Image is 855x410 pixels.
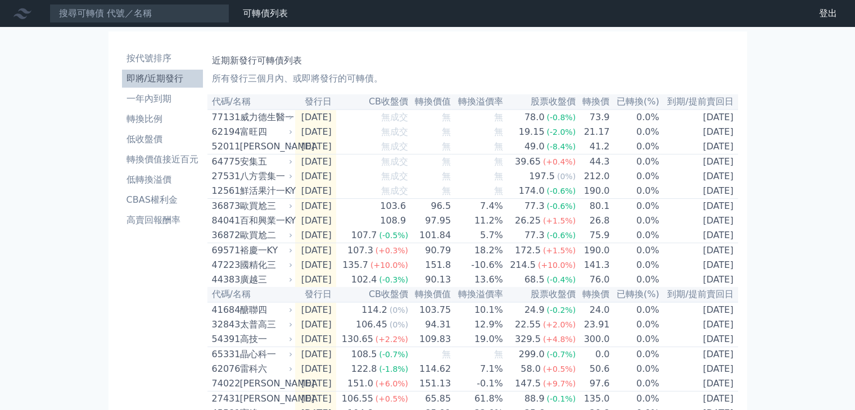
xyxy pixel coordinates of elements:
td: 135.0 [576,391,610,407]
div: 172.5 [513,244,543,257]
td: [DATE] [660,317,738,332]
li: 即將/近期發行 [122,72,203,85]
span: (+6.0%) [376,379,408,388]
span: 無成交 [381,112,408,122]
span: (+0.3%) [376,246,408,255]
div: 32843 [212,318,237,331]
a: 低轉換溢價 [122,171,203,189]
td: 0.0% [610,228,659,243]
span: (-0.6%) [546,202,576,211]
a: 登出 [810,4,846,22]
span: 無 [494,349,503,359]
th: 到期/提前賣回日 [660,287,738,302]
div: 62194 [212,125,237,139]
td: [DATE] [295,213,336,228]
a: 即將/近期發行 [122,70,203,88]
span: 無 [442,185,451,196]
th: 已轉換(%) [610,94,659,110]
td: [DATE] [295,228,336,243]
th: 轉換價值 [409,287,451,302]
td: 13.6% [451,272,504,287]
td: 0.0% [610,213,659,228]
td: [DATE] [660,391,738,407]
th: CB收盤價 [336,94,409,110]
td: [DATE] [660,213,738,228]
td: [DATE] [660,184,738,199]
div: 47223 [212,258,237,272]
p: 所有發行三個月內、或即將發行的可轉債。 [212,72,734,85]
th: 轉換價值 [409,94,451,110]
td: 0.0% [610,258,659,272]
span: (+0.4%) [543,157,576,166]
div: 安集五 [240,155,291,168]
td: 212.0 [576,169,610,184]
td: 21.17 [576,125,610,139]
td: 61.8% [451,391,504,407]
li: 一年內到期 [122,92,203,106]
td: 23.91 [576,317,610,332]
a: CBAS權利金 [122,191,203,209]
td: [DATE] [660,332,738,347]
div: 58.0 [518,362,543,376]
td: [DATE] [295,110,336,125]
td: 109.83 [409,332,451,347]
th: 發行日 [295,94,336,110]
td: [DATE] [295,199,336,214]
a: 按代號排序 [122,49,203,67]
td: [DATE] [295,272,336,287]
li: 按代號排序 [122,52,203,65]
td: 0.0% [610,391,659,407]
a: 一年內到期 [122,90,203,108]
li: 轉換價值接近百元 [122,153,203,166]
div: 歐買尬三 [240,199,291,213]
div: 78.0 [522,111,547,124]
td: 10.1% [451,302,504,317]
div: 68.5 [522,273,547,286]
td: 7.1% [451,362,504,376]
div: 高技一 [240,332,291,346]
td: 7.4% [451,199,504,214]
div: 鮮活果汁一KY [240,184,291,198]
td: 26.8 [576,213,610,228]
td: 0.0% [610,332,659,347]
div: 62076 [212,362,237,376]
td: [DATE] [295,376,336,391]
span: (-8.4%) [546,142,576,151]
span: (+9.7%) [543,379,576,388]
td: [DATE] [660,258,738,272]
td: [DATE] [295,154,336,170]
span: 無 [494,185,503,196]
div: 威力德生醫一 [240,111,291,124]
th: 轉換溢價率 [451,94,504,110]
th: 發行日 [295,287,336,302]
td: 151.8 [409,258,451,272]
td: [DATE] [660,154,738,170]
div: 329.5 [513,332,543,346]
div: 廣越三 [240,273,291,286]
th: 轉換價 [576,94,610,110]
div: 22.55 [513,318,543,331]
div: 77.3 [522,229,547,242]
td: 5.7% [451,228,504,243]
div: 雷科六 [240,362,291,376]
th: 代碼/名稱 [207,94,295,110]
div: 84041 [212,214,237,227]
td: 190.0 [576,243,610,258]
div: [PERSON_NAME] [240,140,291,153]
div: 24.9 [522,303,547,317]
div: 12561 [212,184,237,198]
span: (+0.5%) [376,394,408,403]
td: 41.2 [576,139,610,154]
td: 44.3 [576,154,610,170]
td: 141.3 [576,258,610,272]
td: -0.1% [451,376,504,391]
span: 無 [442,126,451,137]
td: 96.5 [409,199,451,214]
span: (0%) [557,172,576,181]
td: 151.13 [409,376,451,391]
span: 無 [494,171,503,181]
div: [PERSON_NAME] [240,377,291,390]
td: [DATE] [660,272,738,287]
div: 27431 [212,392,237,406]
td: [DATE] [295,139,336,154]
